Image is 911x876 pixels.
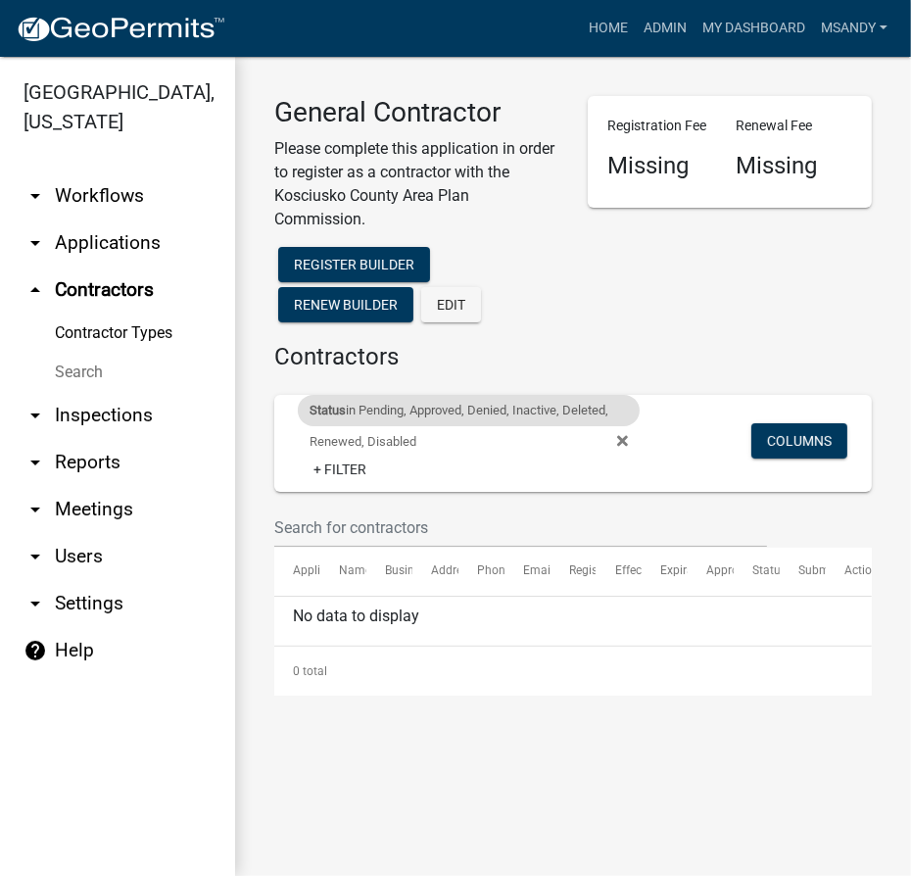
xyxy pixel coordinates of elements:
[293,563,400,577] span: Application Number
[642,548,688,595] datatable-header-cell: Expiration Date
[844,563,885,577] span: Actions
[339,563,371,577] span: Name
[385,563,467,577] span: Business Name
[274,343,872,371] h4: Contractors
[320,548,366,595] datatable-header-cell: Name
[752,563,787,577] span: Status
[607,152,706,180] h4: Missing
[412,548,458,595] datatable-header-cell: Address
[477,563,511,577] span: Phone
[274,548,320,595] datatable-header-cell: Application Number
[274,647,872,696] div: 0 total
[24,404,47,427] i: arrow_drop_down
[24,592,47,615] i: arrow_drop_down
[274,508,767,548] input: Search for contractors
[298,452,382,487] a: + Filter
[569,563,660,577] span: Registration Date
[278,287,413,322] button: Renew Builder
[688,548,734,595] datatable-header-cell: Approved Date
[523,563,553,577] span: Email
[780,548,826,595] datatable-header-cell: Submitted By
[298,395,640,426] div: in Pending, Approved, Denied, Inactive, Deleted, Renewed, Disabled
[274,137,558,231] p: Please complete this application in order to register as a contractor with the Kosciusko County A...
[24,184,47,208] i: arrow_drop_down
[24,545,47,568] i: arrow_drop_down
[366,548,412,595] datatable-header-cell: Business Name
[826,548,872,595] datatable-header-cell: Actions
[736,152,817,180] h4: Missing
[581,10,636,47] a: Home
[636,10,695,47] a: Admin
[24,498,47,521] i: arrow_drop_down
[551,548,597,595] datatable-header-cell: Registration Date
[24,231,47,255] i: arrow_drop_down
[798,563,869,577] span: Submitted By
[813,10,895,47] a: msandy
[736,116,817,136] p: Renewal Fee
[734,548,780,595] datatable-header-cell: Status
[421,287,481,322] button: Edit
[24,278,47,302] i: arrow_drop_up
[24,639,47,662] i: help
[615,563,688,577] span: Effective Date
[706,563,785,577] span: Approved Date
[310,403,346,417] span: Status
[596,548,642,595] datatable-header-cell: Effective Date
[274,597,872,646] div: No data to display
[661,563,743,577] span: Expiration Date
[458,548,504,595] datatable-header-cell: Phone
[751,423,847,459] button: Columns
[504,548,551,595] datatable-header-cell: Email
[607,116,706,136] p: Registration Fee
[278,247,430,282] button: Register Builder
[274,96,558,129] h3: General Contractor
[431,563,474,577] span: Address
[695,10,813,47] a: My Dashboard
[24,451,47,474] i: arrow_drop_down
